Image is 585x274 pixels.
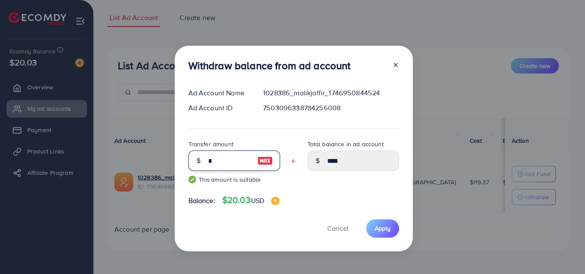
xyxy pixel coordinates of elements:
[188,140,233,148] label: Transfer amount
[257,156,273,166] img: image
[366,219,399,238] button: Apply
[307,140,384,148] label: Total balance in ad account
[188,196,215,206] span: Balance:
[271,197,280,205] img: image
[256,103,406,113] div: 7503096338784256008
[182,103,257,113] div: Ad Account ID
[375,224,391,233] span: Apply
[316,219,359,238] button: Cancel
[182,88,257,98] div: Ad Account Name
[188,59,351,72] h3: Withdraw balance from ad account
[251,196,264,205] span: USD
[256,88,406,98] div: 1028386_malikjaffir_1746950844524
[188,176,196,183] img: guide
[549,236,579,268] iframe: Chat
[188,175,280,184] small: This amount is suitable
[222,195,280,206] h4: $20.03
[327,224,349,233] span: Cancel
